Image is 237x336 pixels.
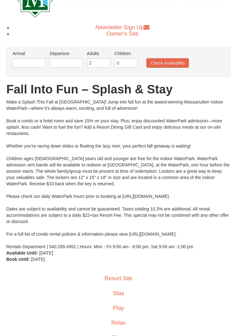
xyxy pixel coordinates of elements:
div: Make a Splash This Fall at [GEOGRAPHIC_DATA]! Jump into fall fun at the award-winning Massanutten... [6,99,231,250]
a: Newsletter Sign Up [95,24,150,31]
label: Adults [87,50,110,57]
h1: Fall Into Fun – Splash & Stay [6,83,231,96]
strong: Book Until: [6,257,30,262]
span: [DATE] [31,257,45,262]
strong: Available Until: [6,250,38,255]
label: Departure [50,50,82,57]
a: Owner's Site [106,31,138,37]
button: Check Availability [146,58,189,68]
span: [DATE] [39,250,53,255]
label: Arrival [13,50,45,57]
label: Children [115,50,138,57]
span: Newsletter Sign Up [95,24,144,31]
